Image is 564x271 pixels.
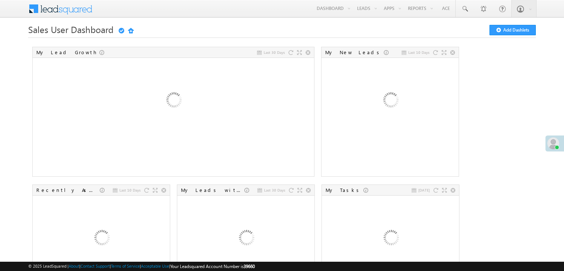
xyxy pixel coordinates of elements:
img: Loading... [133,61,213,141]
div: My Tasks [326,187,363,193]
div: My Leads with Stage Change [181,187,244,193]
span: Last 30 Days [264,187,285,193]
span: © 2025 LeadSquared | | | | | [28,263,255,270]
div: Recently Assigned Leads [36,187,100,193]
a: Contact Support [80,264,110,268]
span: Sales User Dashboard [28,23,113,35]
img: Loading... [350,61,430,141]
a: About [69,264,79,268]
span: Last 10 Days [408,49,429,56]
span: 39660 [244,264,255,269]
a: Terms of Service [111,264,140,268]
span: Your Leadsquared Account Number is [170,264,255,269]
div: My Lead Growth [36,49,99,56]
button: Add Dashlets [489,25,536,35]
span: Last 10 Days [119,187,141,193]
a: Acceptable Use [141,264,169,268]
span: Last 30 Days [264,49,285,56]
span: [DATE] [418,187,430,193]
div: My New Leads [325,49,384,56]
